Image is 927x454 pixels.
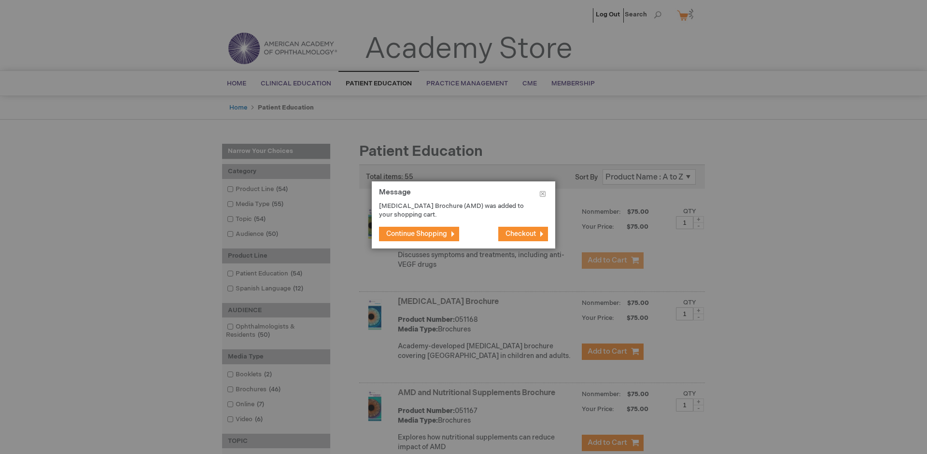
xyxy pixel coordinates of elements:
[379,227,459,241] button: Continue Shopping
[498,227,548,241] button: Checkout
[506,230,536,238] span: Checkout
[379,189,548,202] h1: Message
[379,202,534,220] p: [MEDICAL_DATA] Brochure (AMD) was added to your shopping cart.
[386,230,447,238] span: Continue Shopping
